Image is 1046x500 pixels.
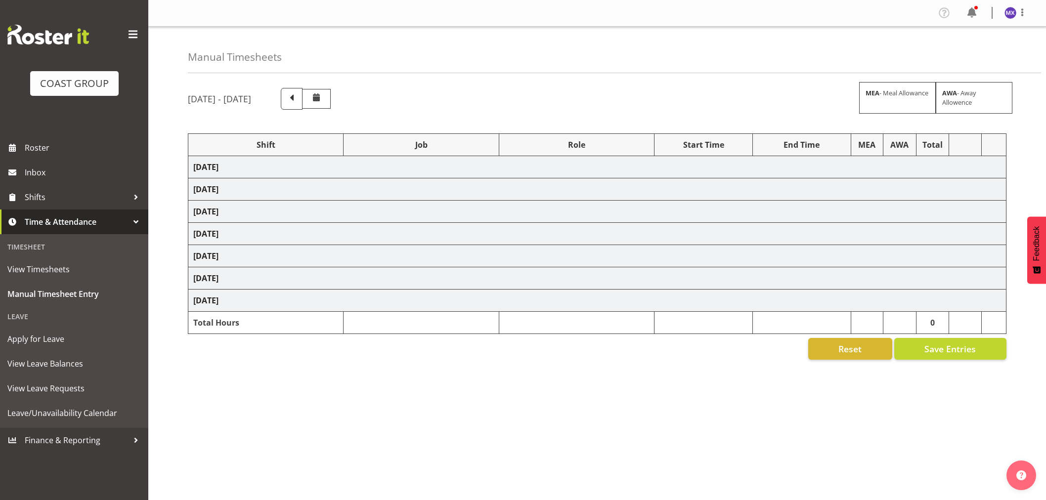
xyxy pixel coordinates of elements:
[1032,226,1041,261] span: Feedback
[936,82,1012,114] div: - Away Allowence
[25,433,129,448] span: Finance & Reporting
[2,237,146,257] div: Timesheet
[758,139,846,151] div: End Time
[25,165,143,180] span: Inbox
[188,93,251,104] h5: [DATE] - [DATE]
[188,312,344,334] td: Total Hours
[25,190,129,205] span: Shifts
[188,178,1006,201] td: [DATE]
[188,156,1006,178] td: [DATE]
[838,342,862,355] span: Reset
[856,139,878,151] div: MEA
[7,25,89,44] img: Rosterit website logo
[866,88,879,97] strong: MEA
[7,406,141,420] span: Leave/Unavailability Calendar
[1016,470,1026,480] img: help-xxl-2.png
[188,51,282,63] h4: Manual Timesheets
[7,262,141,277] span: View Timesheets
[924,342,976,355] span: Save Entries
[2,351,146,376] a: View Leave Balances
[40,76,109,91] div: COAST GROUP
[921,139,944,151] div: Total
[859,82,936,114] div: - Meal Allowance
[1004,7,1016,19] img: michelle-xiang8229.jpg
[1027,216,1046,284] button: Feedback - Show survey
[349,139,493,151] div: Job
[188,290,1006,312] td: [DATE]
[25,214,129,229] span: Time & Attendance
[659,139,747,151] div: Start Time
[188,223,1006,245] td: [DATE]
[888,139,911,151] div: AWA
[2,401,146,425] a: Leave/Unavailability Calendar
[7,381,141,396] span: View Leave Requests
[2,376,146,401] a: View Leave Requests
[25,140,143,155] span: Roster
[2,327,146,351] a: Apply for Leave
[2,282,146,306] a: Manual Timesheet Entry
[188,245,1006,267] td: [DATE]
[2,257,146,282] a: View Timesheets
[7,332,141,346] span: Apply for Leave
[894,338,1006,360] button: Save Entries
[2,306,146,327] div: Leave
[916,312,949,334] td: 0
[188,201,1006,223] td: [DATE]
[188,267,1006,290] td: [DATE]
[7,287,141,301] span: Manual Timesheet Entry
[7,356,141,371] span: View Leave Balances
[808,338,892,360] button: Reset
[942,88,957,97] strong: AWA
[193,139,338,151] div: Shift
[504,139,649,151] div: Role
